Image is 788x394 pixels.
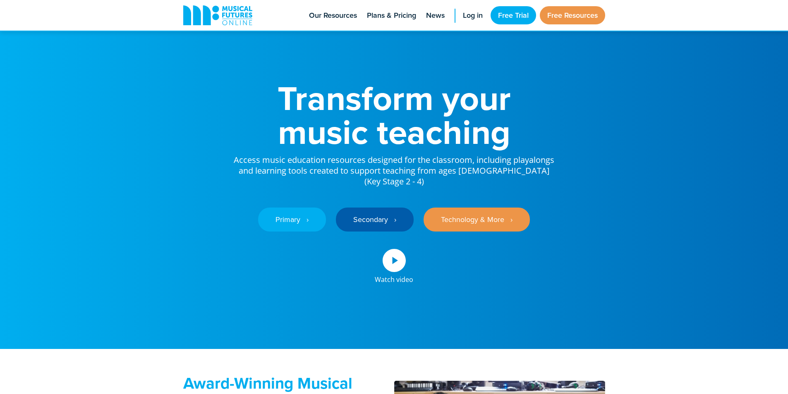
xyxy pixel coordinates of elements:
a: Secondary ‎‏‏‎ ‎ › [336,208,414,232]
span: Log in [463,10,483,21]
a: Free Trial [491,6,536,24]
span: News [426,10,445,21]
a: Primary ‎‏‏‎ ‎ › [258,208,326,232]
a: Free Resources [540,6,605,24]
p: Access music education resources designed for the classroom, including playalongs and learning to... [233,149,556,187]
a: Technology & More ‎‏‏‎ ‎ › [424,208,530,232]
div: Watch video [375,272,413,283]
h1: Transform your music teaching [233,81,556,149]
span: Plans & Pricing [367,10,416,21]
span: Our Resources [309,10,357,21]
